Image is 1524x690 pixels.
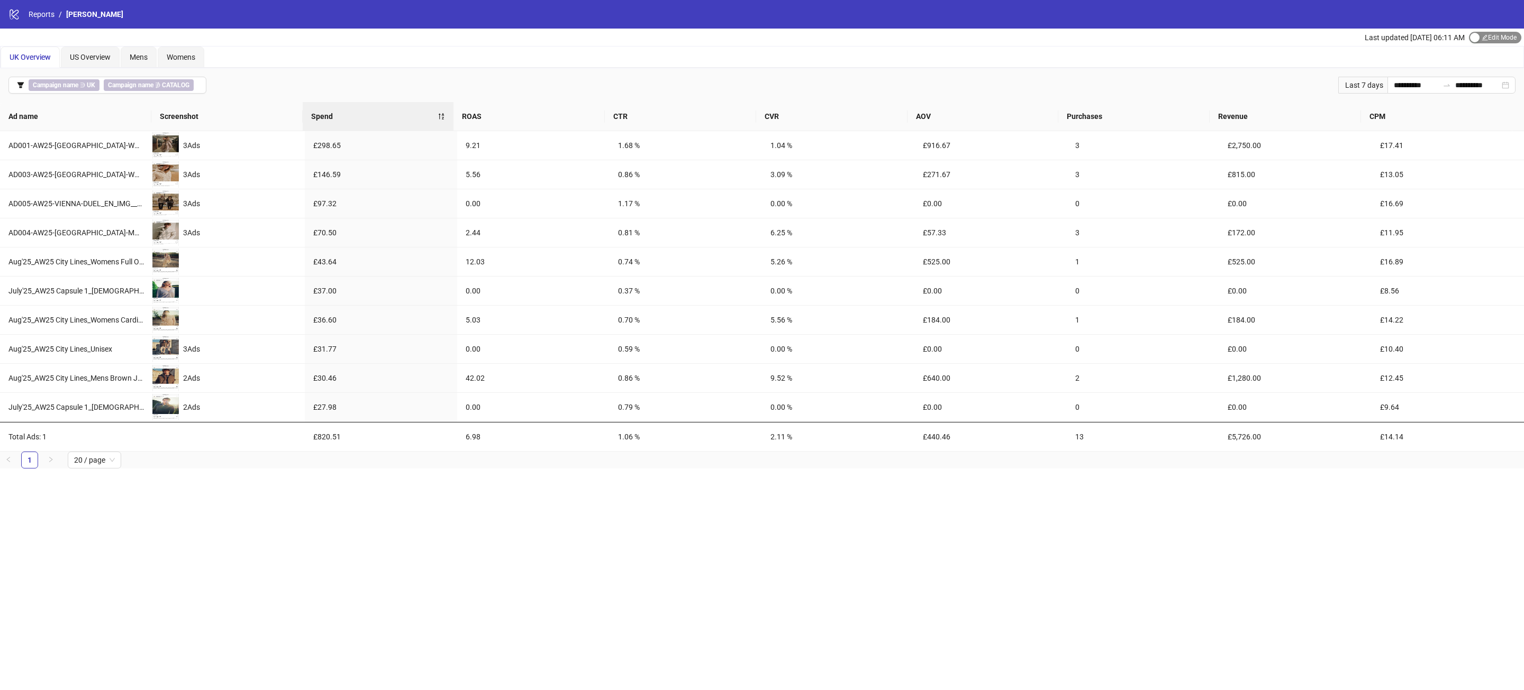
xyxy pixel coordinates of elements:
[618,285,754,297] div: 0.37 %
[70,53,111,61] span: US Overview
[923,256,1058,268] div: £525.00
[1228,372,1363,384] div: £1,280.00
[770,227,906,238] div: 6.25 %
[313,314,449,326] div: £36.60
[923,431,1058,443] div: £440.46
[1067,111,1201,122] span: Purchases
[613,111,748,122] span: CTR
[183,199,200,208] span: 3 Ads
[26,8,57,20] a: Reports
[33,81,78,89] b: Campaign name
[770,431,906,443] div: 2.11 %
[10,53,51,61] span: UK Overview
[466,227,601,238] div: 2.44
[1228,227,1363,238] div: £172.00
[618,343,754,355] div: 0.59 %
[1075,198,1211,209] div: 0
[183,228,200,237] span: 3 Ads
[618,227,754,238] div: 0.81 %
[923,401,1058,413] div: £0.00
[770,169,906,180] div: 3.09 %
[313,343,449,355] div: £31.77
[756,102,908,131] th: CVR
[313,372,449,384] div: £30.46
[1443,81,1451,89] span: swap-right
[770,256,906,268] div: 5.26 %
[1380,431,1516,443] div: £14.14
[618,431,754,443] div: 1.06 %
[1361,102,1512,131] th: CPM
[1228,140,1363,151] div: £2,750.00
[923,372,1058,384] div: £640.00
[313,227,449,238] div: £70.50
[104,79,194,91] span: ∌
[1380,169,1516,180] div: £13.05
[313,198,449,209] div: £97.32
[8,256,144,268] div: Aug'25_AW25 City Lines_Womens Full Outfit
[68,452,121,468] div: Page Size
[923,285,1058,297] div: £0.00
[8,111,143,122] span: Ad name
[916,111,1050,122] span: AOV
[1075,169,1211,180] div: 3
[466,140,601,151] div: 9.21
[770,372,906,384] div: 9.52 %
[313,140,449,151] div: £298.65
[466,285,601,297] div: 0.00
[923,343,1058,355] div: £0.00
[466,372,601,384] div: 42.02
[466,343,601,355] div: 0.00
[1380,285,1516,297] div: £8.56
[1228,431,1363,443] div: £5,726.00
[183,345,200,353] span: 3 Ads
[923,169,1058,180] div: £271.67
[8,431,144,443] div: Total Ads: 1
[8,285,144,297] div: July'25_AW25 Capsule 1_[DEMOGRAPHIC_DATA]
[1228,401,1363,413] div: £0.00
[908,102,1059,131] th: AOV
[1228,256,1363,268] div: £525.00
[313,431,449,443] div: £820.51
[466,198,601,209] div: 0.00
[605,102,756,131] th: CTR
[1228,314,1363,326] div: £184.00
[313,401,449,413] div: £27.98
[22,452,38,468] a: 1
[108,81,153,89] b: Campaign name
[313,285,449,297] div: £37.00
[8,169,144,180] div: AD003-AW25-[GEOGRAPHIC_DATA]-WW-V2_EN_IMG__CP_28082025_F_CC_SC24_USP10_AW25_
[8,227,144,238] div: AD004-AW25-[GEOGRAPHIC_DATA]-MW_EN_IMG__CP_28082025_M_CC_SC24_USP10_AW25_
[42,452,59,468] button: right
[1075,256,1211,268] div: 1
[1075,431,1211,443] div: 13
[160,111,294,122] span: Screenshot
[42,452,59,468] li: Next Page
[1075,314,1211,326] div: 1
[29,79,99,91] span: ∋
[770,198,906,209] div: 0.00 %
[66,10,123,19] span: [PERSON_NAME]
[923,140,1058,151] div: £916.67
[466,314,601,326] div: 5.03
[183,374,200,382] span: 2 Ads
[1228,285,1363,297] div: £0.00
[1380,140,1516,151] div: £17.41
[167,53,195,61] span: Womens
[8,314,144,326] div: Aug'25_AW25 City Lines_Womens Cardigan
[1380,227,1516,238] div: £11.95
[1058,102,1210,131] th: Purchases
[21,452,38,468] li: 1
[1365,33,1465,42] span: Last updated [DATE] 06:11 AM
[1075,372,1211,384] div: 2
[770,314,906,326] div: 5.56 %
[618,140,754,151] div: 1.68 %
[770,285,906,297] div: 0.00 %
[313,169,449,180] div: £146.59
[59,8,62,20] li: /
[74,452,115,468] span: 20 / page
[1338,77,1387,94] div: Last 7 days
[1380,198,1516,209] div: £16.69
[151,102,303,131] th: Screenshot
[466,401,601,413] div: 0.00
[5,456,12,463] span: left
